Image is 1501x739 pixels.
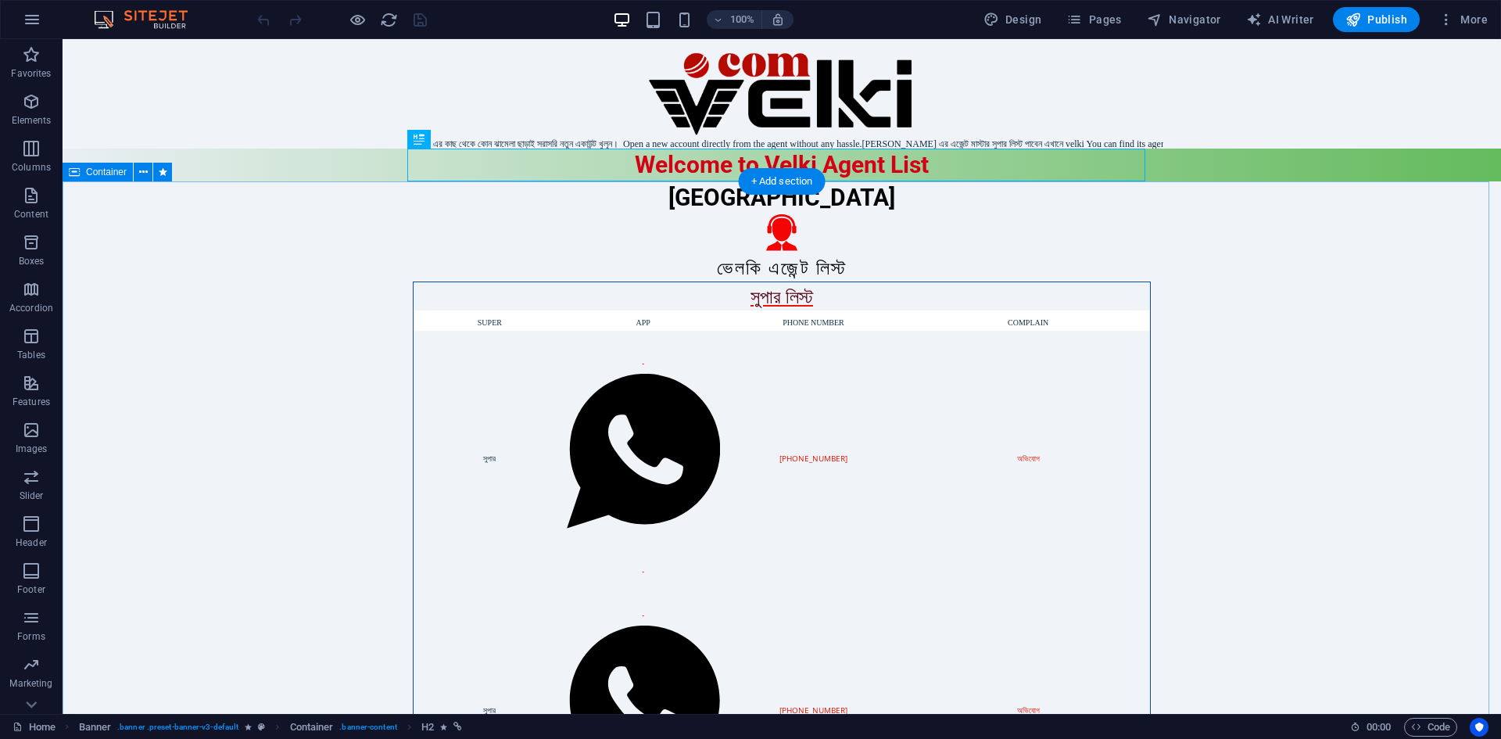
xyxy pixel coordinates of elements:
[20,490,44,502] p: Slider
[977,7,1048,32] button: Design
[1147,12,1221,27] span: Navigator
[739,168,826,195] div: + Add section
[1333,7,1420,32] button: Publish
[1060,7,1127,32] button: Pages
[380,11,398,29] i: Reload page
[1377,721,1380,733] span: :
[9,302,53,314] p: Accordion
[79,718,112,737] span: Click to select. Double-click to edit
[1345,12,1407,27] span: Publish
[977,7,1048,32] div: Design (Ctrl+Alt+Y)
[440,723,447,731] i: Element contains an animation
[1432,7,1494,32] button: More
[13,396,50,408] p: Features
[983,12,1042,27] span: Design
[1411,718,1450,737] span: Code
[421,718,434,737] span: Click to select. Double-click to edit
[1240,7,1320,32] button: AI Writer
[379,10,398,29] button: reload
[117,718,238,737] span: . banner .preset-banner-v3-default
[12,114,52,127] p: Elements
[17,349,45,361] p: Tables
[1141,7,1227,32] button: Navigator
[1246,12,1314,27] span: AI Writer
[1470,718,1488,737] button: Usercentrics
[1438,12,1488,27] span: More
[1404,718,1457,737] button: Code
[13,718,56,737] a: Click to cancel selection. Double-click to open Pages
[14,208,48,221] p: Content
[90,10,207,29] img: Editor Logo
[19,255,45,267] p: Boxes
[245,723,252,731] i: Element contains an animation
[12,161,51,174] p: Columns
[707,10,762,29] button: 100%
[258,723,265,731] i: This element is a customizable preset
[9,677,52,690] p: Marketing
[453,723,462,731] i: This element is linked
[86,167,127,177] span: Container
[16,443,48,455] p: Images
[16,536,47,549] p: Header
[348,10,367,29] button: Click here to leave preview mode and continue editing
[771,13,785,27] i: On resize automatically adjust zoom level to fit chosen device.
[11,67,51,80] p: Favorites
[1066,12,1121,27] span: Pages
[339,718,396,737] span: . banner-content
[730,10,755,29] h6: 100%
[290,718,334,737] span: Click to select. Double-click to edit
[17,630,45,643] p: Forms
[79,718,463,737] nav: breadcrumb
[1350,718,1392,737] h6: Session time
[17,583,45,596] p: Footer
[1367,718,1391,737] span: 00 00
